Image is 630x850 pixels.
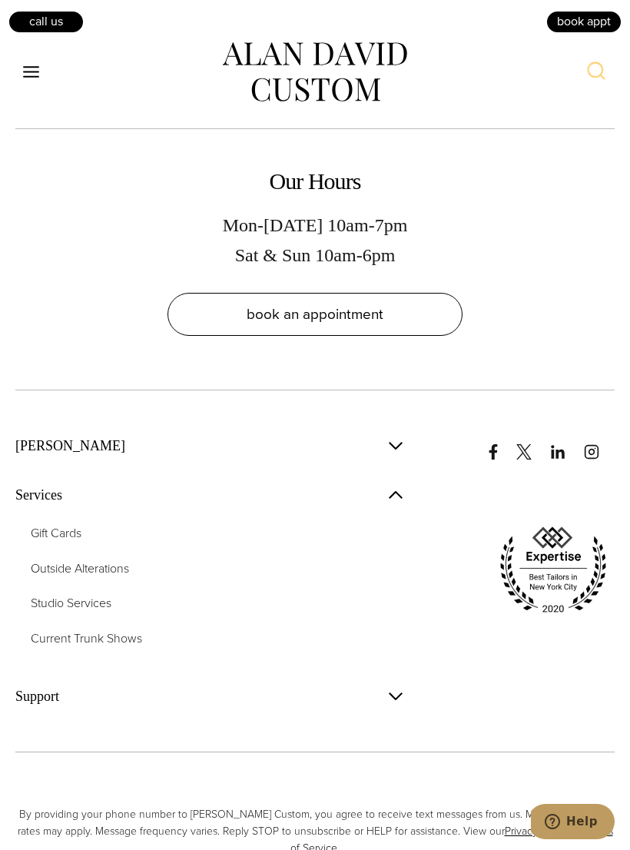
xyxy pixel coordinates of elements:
[578,54,615,91] button: View Search Form
[550,429,581,460] a: linkedin
[31,559,129,579] a: Outside Alterations
[31,629,142,649] a: Current Trunk Shows
[531,804,615,842] iframe: Opens a widget where you can chat to one of our agents
[161,211,469,270] div: Mon-[DATE] 10am-7pm Sat & Sun 10am-6pm
[31,593,111,613] a: Studio Services
[15,687,59,706] span: Support
[15,679,405,713] button: Support
[31,523,390,648] nav: Services Footer Nav 2
[31,594,111,612] span: Studio Services
[31,523,81,543] a: Gift Cards
[31,559,129,577] span: Outside Alterations
[486,429,513,460] a: Facebook
[8,10,85,33] a: Call Us
[516,429,547,460] a: x/twitter
[247,303,383,325] span: book an appointment
[492,521,615,619] img: expertise, best tailors in new york city 2020
[545,10,622,33] a: book appt
[167,293,463,336] a: book an appointment
[15,486,62,504] span: Services
[15,512,405,663] div: Services
[505,823,569,839] a: Privacy Policy
[584,429,615,460] a: instagram
[15,437,125,455] span: [PERSON_NAME]
[15,58,48,86] button: Open menu
[161,168,469,195] h2: Our Hours
[15,478,405,512] button: Services
[31,524,81,542] span: Gift Cards
[31,629,142,647] span: Current Trunk Shows
[223,42,407,102] img: alan david custom
[15,429,405,463] button: [PERSON_NAME]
